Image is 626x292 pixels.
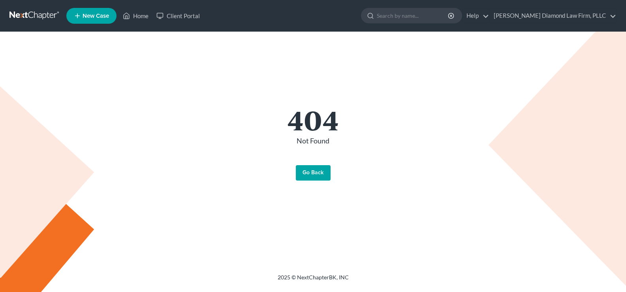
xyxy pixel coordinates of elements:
a: Go Back [296,165,331,181]
a: Client Portal [152,9,204,23]
a: Help [462,9,489,23]
input: Search by name... [377,8,449,23]
span: New Case [83,13,109,19]
a: [PERSON_NAME] Diamond Law Firm, PLLC [490,9,616,23]
p: Not Found [96,136,530,146]
a: Home [119,9,152,23]
div: 2025 © NextChapterBK, INC [88,273,538,288]
h1: 404 [96,106,530,133]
